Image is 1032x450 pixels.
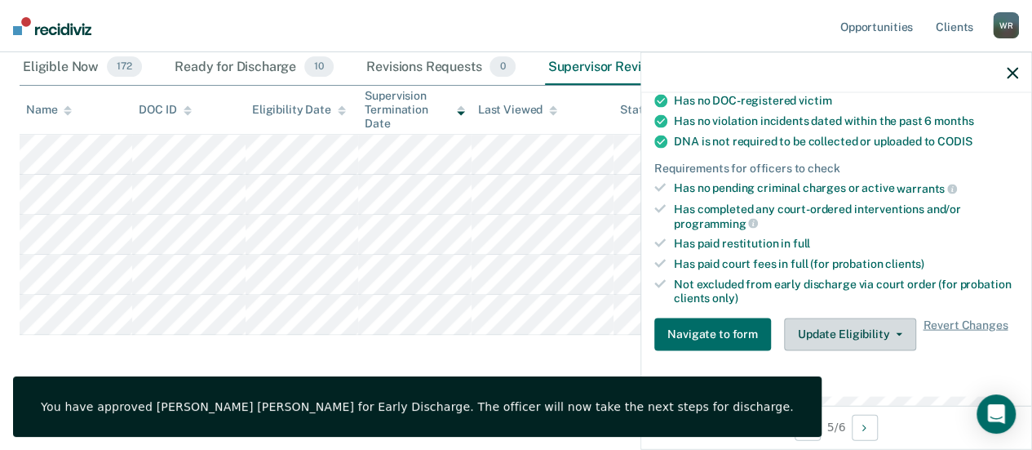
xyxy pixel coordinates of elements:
[674,216,758,229] span: programming
[885,257,924,270] span: clients)
[654,161,1018,175] div: Requirements for officers to check
[545,50,697,86] div: Supervisor Review
[674,237,1018,251] div: Has paid restitution in
[654,318,777,350] a: Navigate to form link
[620,103,655,117] div: Status
[252,103,346,117] div: Eligibility Date
[897,182,957,195] span: warrants
[712,291,737,304] span: only)
[674,257,1018,271] div: Has paid court fees in full (for probation
[852,414,878,440] button: Next Opportunity
[799,93,831,106] span: victim
[139,103,191,117] div: DOC ID
[674,134,1018,148] div: DNA is not required to be collected or uploaded to
[654,318,771,350] button: Navigate to form
[934,114,973,127] span: months
[489,56,515,78] span: 0
[304,56,334,78] span: 10
[641,405,1031,448] div: 5 / 6
[977,394,1016,434] div: Open Intercom Messenger
[674,114,1018,127] div: Has no violation incidents dated within the past 6
[674,203,1018,230] div: Has completed any court-ordered interventions and/or
[654,376,1018,390] dt: Supervision
[937,134,972,147] span: CODIS
[365,89,464,130] div: Supervision Termination Date
[793,237,810,250] span: full
[107,56,142,78] span: 172
[13,17,91,35] img: Recidiviz
[784,318,916,350] button: Update Eligibility
[674,93,1018,107] div: Has no DOC-registered
[20,50,145,86] div: Eligible Now
[993,12,1019,38] div: W R
[171,50,337,86] div: Ready for Discharge
[674,181,1018,196] div: Has no pending criminal charges or active
[41,399,794,414] div: You have approved [PERSON_NAME] [PERSON_NAME] for Early Discharge. The officer will now take the ...
[923,318,1008,350] span: Revert Changes
[674,278,1018,305] div: Not excluded from early discharge via court order (for probation clients
[26,103,72,117] div: Name
[363,50,518,86] div: Revisions Requests
[478,103,557,117] div: Last Viewed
